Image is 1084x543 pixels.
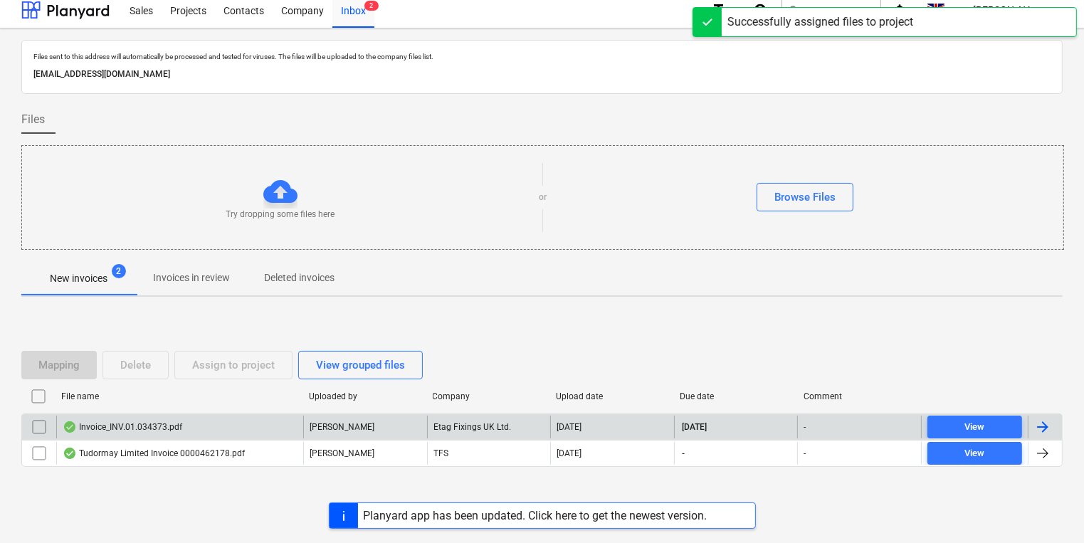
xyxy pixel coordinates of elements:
[557,448,582,458] div: [DATE]
[556,391,668,401] div: Upload date
[61,391,298,401] div: File name
[757,183,853,211] button: Browse Files
[63,421,77,433] div: OCR finished
[804,448,806,458] div: -
[21,145,1064,250] div: Try dropping some files hereorBrowse Files
[298,351,423,379] button: View grouped files
[310,421,374,433] p: [PERSON_NAME]
[63,421,182,433] div: Invoice_INV.01.034373.pdf
[316,356,405,374] div: View grouped files
[774,188,836,206] div: Browse Files
[680,421,708,433] span: [DATE]
[927,442,1022,465] button: View
[927,416,1022,438] button: View
[804,391,916,401] div: Comment
[364,509,707,522] div: Planyard app has been updated. Click here to get the newest version.
[33,52,1051,61] p: Files sent to this address will automatically be processed and tested for viruses. The files will...
[226,209,335,221] p: Try dropping some files here
[63,448,77,459] div: OCR finished
[364,1,379,11] span: 2
[539,191,547,204] p: or
[427,442,551,465] div: TFS
[33,67,1051,82] p: [EMAIL_ADDRESS][DOMAIN_NAME]
[965,419,985,436] div: View
[21,111,45,128] span: Files
[427,416,551,438] div: Etag Fixings UK Ltd.
[804,422,806,432] div: -
[680,391,792,401] div: Due date
[557,422,582,432] div: [DATE]
[153,270,230,285] p: Invoices in review
[112,264,126,278] span: 2
[433,391,545,401] div: Company
[1013,475,1084,543] iframe: Chat Widget
[310,448,374,460] p: [PERSON_NAME]
[727,14,913,31] div: Successfully assigned files to project
[309,391,421,401] div: Uploaded by
[50,271,107,286] p: New invoices
[63,448,245,459] div: Tudormay Limited Invoice 0000462178.pdf
[965,446,985,462] div: View
[264,270,335,285] p: Deleted invoices
[680,448,686,460] span: -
